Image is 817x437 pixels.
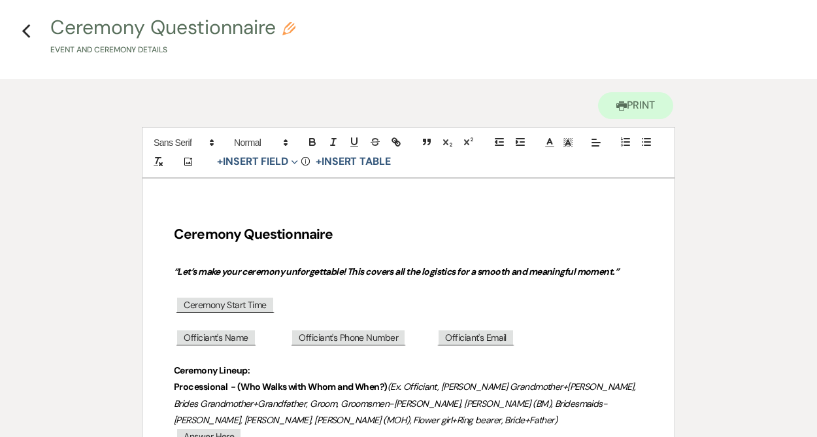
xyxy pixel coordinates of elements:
span: Officiant's Email [437,329,514,345]
em: (Ex. Officiant, [PERSON_NAME] Grandmother+[PERSON_NAME], Brides Grandmother+Grandfather, Groom, G... [174,381,638,425]
span: Text Background Color [559,135,577,150]
strong: Processional - (Who Walks with Whom and When?) [174,381,388,393]
span: Text Color [541,135,559,150]
p: Event and Ceremony Details [50,44,295,56]
span: Alignment [587,135,605,150]
button: Print [598,92,673,119]
button: Ceremony QuestionnaireEvent and Ceremony Details [50,18,295,56]
span: Officiant's Phone Number [291,329,406,345]
em: “Let’s make your ceremony unforgettable! This covers all the logistics for a smooth and meaningfu... [174,266,618,277]
button: Insert Field [212,154,303,169]
span: Officiant's Name [176,329,256,345]
strong: Ceremony Questionnaire [174,225,333,243]
span: + [316,156,322,167]
strong: Ceremony Lineup: [174,364,250,376]
span: Header Formats [228,135,292,150]
span: Ceremony Start Time [176,296,274,313]
span: + [217,156,223,167]
button: +Insert Table [311,154,395,169]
